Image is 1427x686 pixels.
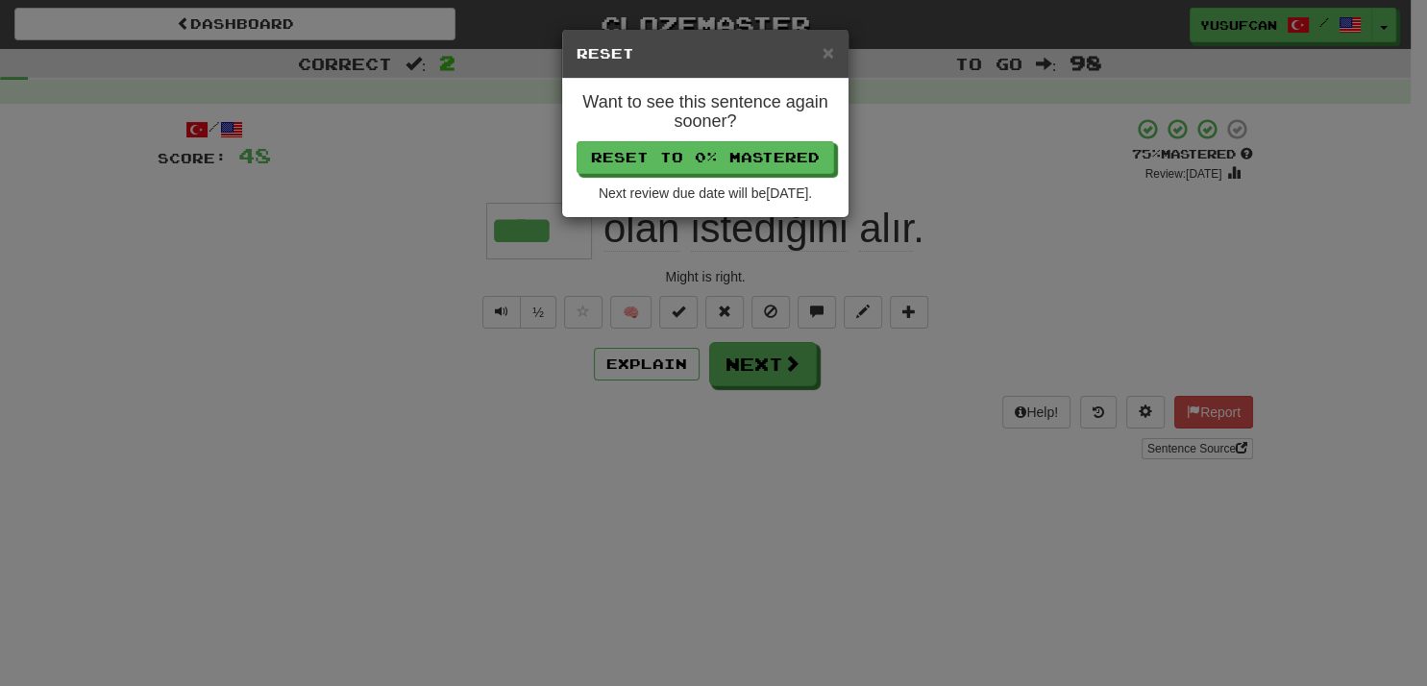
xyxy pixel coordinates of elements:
h4: Want to see this sentence again sooner? [577,93,834,132]
button: Close [823,42,834,62]
div: Next review due date will be [DATE] . [577,184,834,203]
h5: Reset [577,44,834,63]
button: Reset to 0% Mastered [577,141,834,174]
span: × [823,41,834,63]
